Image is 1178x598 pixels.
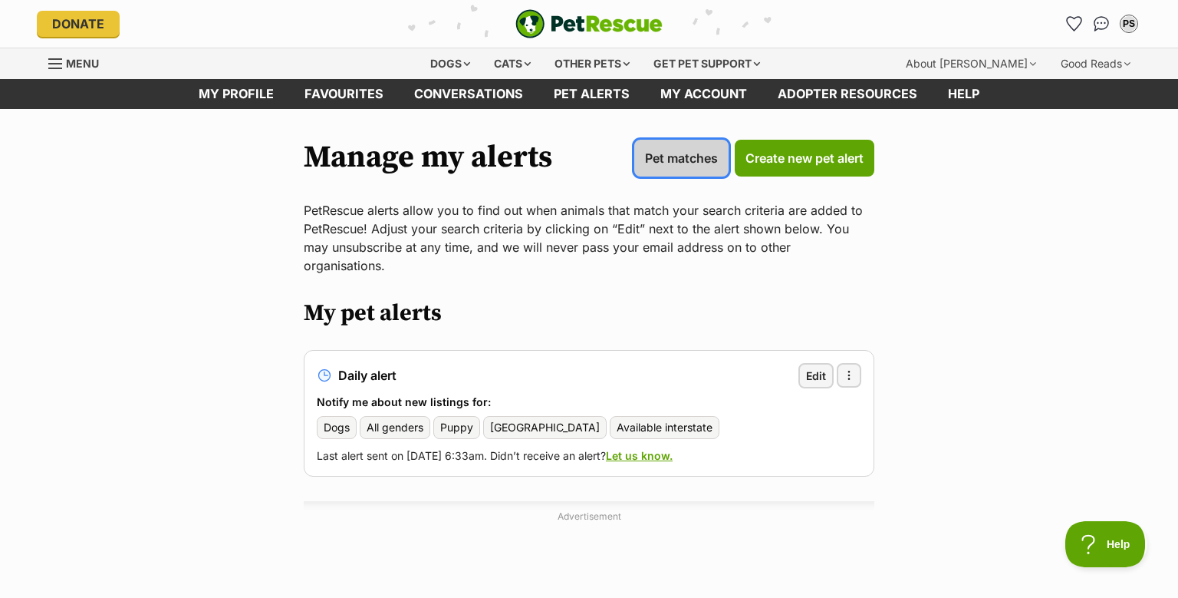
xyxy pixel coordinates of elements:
h2: My pet alerts [304,299,874,327]
div: Dogs [420,48,481,79]
a: PetRescue [515,9,663,38]
span: Dogs [324,420,350,435]
a: Favourites [289,79,399,109]
span: All genders [367,420,423,435]
iframe: Help Scout Beacon - Open [1065,521,1147,567]
span: Menu [66,57,99,70]
span: Daily alert [338,368,397,382]
span: Available interstate [617,420,712,435]
ul: Account quick links [1061,12,1141,36]
div: PS [1121,16,1137,31]
span: Pet matches [645,149,718,167]
a: Pet alerts [538,79,645,109]
h3: Notify me about new listings for: [317,395,861,410]
div: Other pets [544,48,640,79]
p: Last alert sent on [DATE] 6:33am. Didn’t receive an alert? [317,448,861,464]
button: My account [1117,12,1141,36]
h1: Manage my alerts [304,140,552,175]
span: Edit [806,368,826,384]
a: My account [645,79,762,109]
a: Donate [37,11,120,37]
a: My profile [183,79,289,109]
div: Good Reads [1050,48,1141,79]
span: [GEOGRAPHIC_DATA] [490,420,600,435]
span: Puppy [440,420,473,435]
img: chat-41dd97257d64d25036548639549fe6c8038ab92f7586957e7f3b1b290dea8141.svg [1094,16,1110,31]
a: Menu [48,48,110,76]
div: About [PERSON_NAME] [895,48,1047,79]
a: Let us know. [606,449,673,462]
a: Pet matches [634,140,729,177]
a: Create new pet alert [735,140,874,177]
span: Create new pet alert [745,149,864,167]
div: Cats [483,48,541,79]
a: Help [933,79,995,109]
a: Edit [798,363,834,388]
a: Favourites [1061,12,1086,36]
a: conversations [399,79,538,109]
p: PetRescue alerts allow you to find out when animals that match your search criteria are added to ... [304,201,874,275]
a: Conversations [1089,12,1114,36]
a: Adopter resources [762,79,933,109]
img: logo-e224e6f780fb5917bec1dbf3a21bbac754714ae5b6737aabdf751b685950b380.svg [515,9,663,38]
div: Get pet support [643,48,771,79]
